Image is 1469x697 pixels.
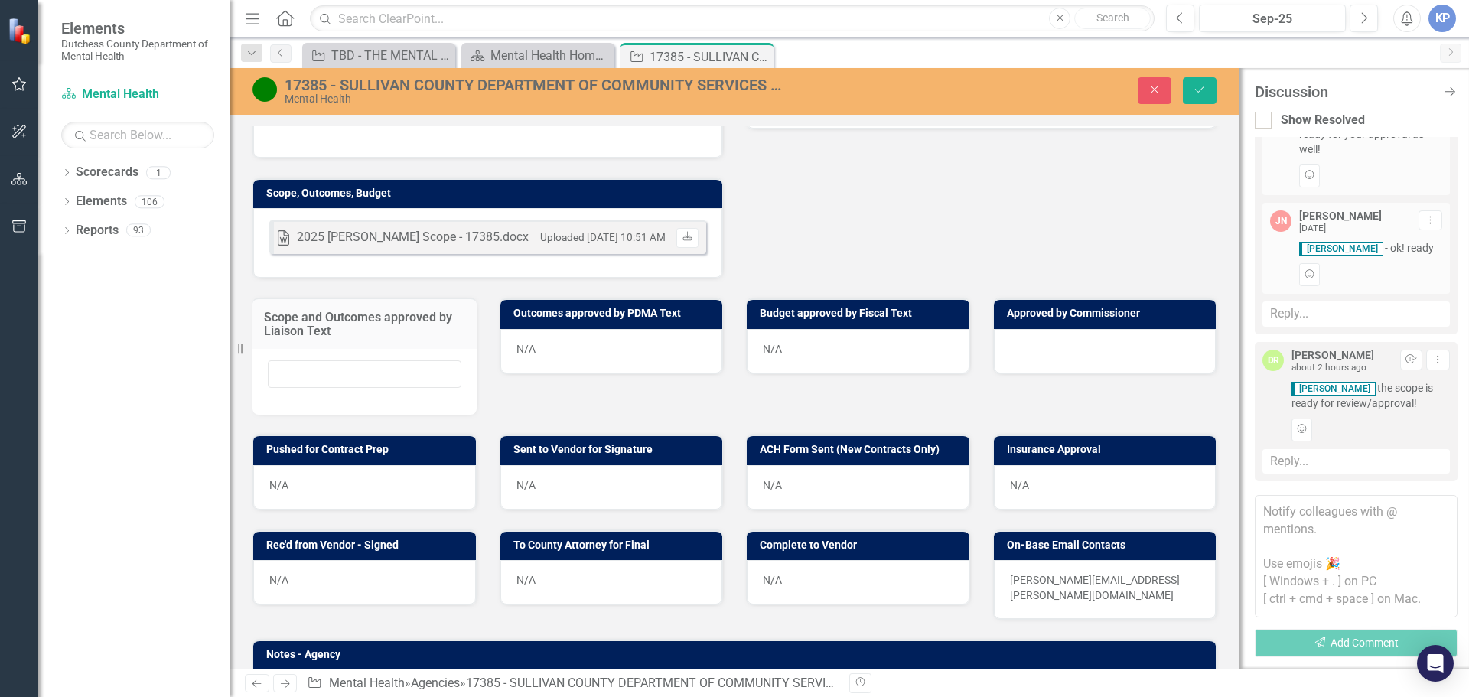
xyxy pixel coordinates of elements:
div: 17385 - SULLIVAN COUNTY DEPARTMENT OF COMMUNITY SERVICES MENTAL HEALTH - 988 Calls [650,47,770,67]
div: Sep-25 [1204,10,1340,28]
button: Sep-25 [1199,5,1346,32]
div: N/A [253,560,476,604]
a: TBD - THE MENTAL HEALTH ASSOCIATION OF [US_STATE][GEOGRAPHIC_DATA], INC. dba Vibrant - Helpline B... [306,46,451,65]
div: 17385 - SULLIVAN COUNTY DEPARTMENT OF COMMUNITY SERVICES MENTAL HEALTH - 988 Calls [285,77,788,93]
a: Scorecards [76,164,138,181]
div: 106 [135,195,164,208]
div: Mental Health Home Page [490,46,611,65]
h3: Outcomes approved by PDMA Text [513,308,715,319]
div: N/A [500,560,723,604]
small: [DATE] [1299,223,1326,233]
span: Elements [61,19,214,37]
span: N/A [516,343,536,355]
span: - ok! ready [1299,240,1442,256]
a: Mental Health [329,676,405,690]
div: Open Intercom Messenger [1417,645,1454,682]
input: Search ClearPoint... [310,5,1155,32]
h3: Insurance Approval [1007,444,1209,455]
div: » » [307,675,838,692]
div: 2025 [PERSON_NAME] Scope - 17385.docx [297,229,529,246]
small: Dutchess County Department of Mental Health [61,37,214,63]
span: [PERSON_NAME] [1291,382,1376,396]
div: Reply... [1262,301,1450,327]
div: Mental Health [285,93,788,105]
input: Search Below... [61,122,214,148]
div: 17385 - SULLIVAN COUNTY DEPARTMENT OF COMMUNITY SERVICES MENTAL HEALTH - 988 Calls [466,676,1005,690]
h3: To County Attorney for Final [513,539,715,551]
h3: On-Base Email Contacts [1007,539,1209,551]
button: KP [1428,5,1456,32]
div: N/A [994,465,1217,510]
h3: Rec'd from Vendor - Signed [266,539,468,551]
button: Add Comment [1255,629,1458,657]
h3: Budget approved by Fiscal Text [760,308,962,319]
img: ClearPoint Strategy [8,18,34,44]
h3: Notes - Agency [266,649,1208,660]
div: Reply... [1262,449,1450,474]
div: JN [1270,210,1291,232]
button: Search [1074,8,1151,29]
small: about 2 hours ago [1291,362,1366,373]
h3: Scope and Outcomes approved by Liaison Text [264,311,465,337]
h3: Sent to Vendor for Signature [513,444,715,455]
h3: ACH Form Sent (New Contracts Only) [760,444,962,455]
div: N/A [747,560,969,604]
span: [PERSON_NAME] [1299,242,1383,256]
h3: Pushed for Contract Prep [266,444,468,455]
a: Elements [76,193,127,210]
div: 93 [126,224,151,237]
div: Discussion [1255,83,1435,100]
div: N/A [747,465,969,510]
div: Show Resolved [1281,112,1365,129]
div: [PERSON_NAME] [1299,210,1382,222]
a: Agencies [411,676,460,690]
span: N/A [763,343,782,355]
div: N/A [500,465,723,510]
h3: Scope, Outcomes, Budget [266,187,715,199]
span: the scope is ready for review/approval! [1291,380,1450,411]
a: Mental Health [61,86,214,103]
a: Mental Health Home Page [465,46,611,65]
div: [PERSON_NAME] [1291,350,1374,361]
h3: Approved by Commissioner [1007,308,1209,319]
span: Search [1096,11,1129,24]
small: Uploaded [DATE] 10:51 AM [540,231,666,243]
div: DR [1262,350,1284,371]
p: [PERSON_NAME][EMAIL_ADDRESS][PERSON_NAME][DOMAIN_NAME] [1010,572,1200,603]
a: Reports [76,222,119,239]
img: Active [252,77,277,102]
div: 1 [146,166,171,179]
div: TBD - THE MENTAL HEALTH ASSOCIATION OF [US_STATE][GEOGRAPHIC_DATA], INC. dba Vibrant - Helpline B... [331,46,451,65]
h3: Complete to Vendor [760,539,962,551]
div: N/A [253,465,476,510]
